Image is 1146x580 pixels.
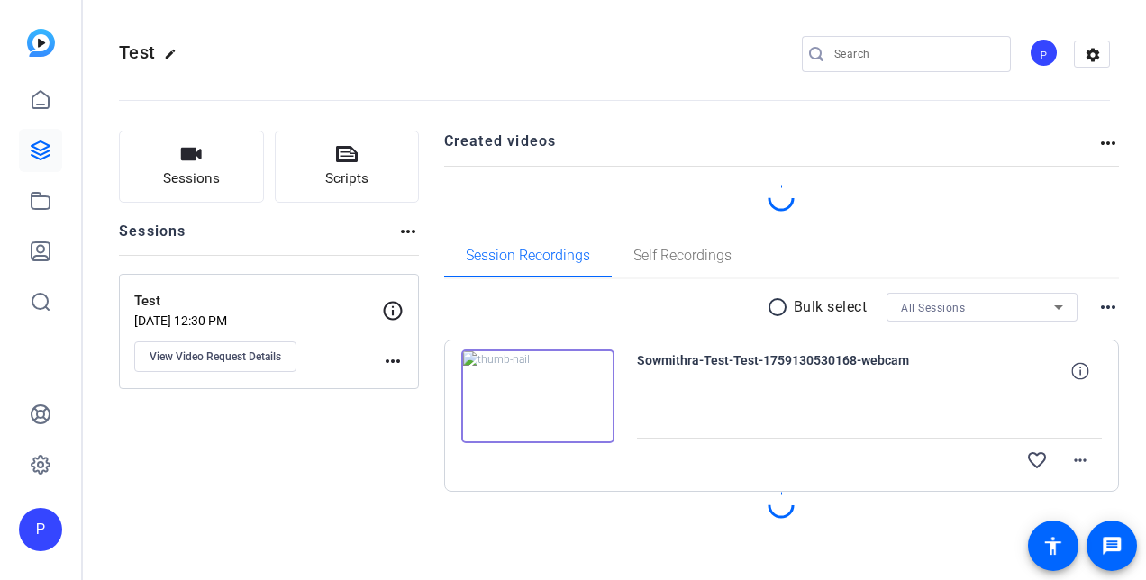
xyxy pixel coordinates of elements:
img: thumb-nail [461,349,614,443]
span: Test [119,41,155,63]
button: Scripts [275,131,420,203]
span: Session Recordings [466,249,590,263]
button: View Video Request Details [134,341,296,372]
div: P [19,508,62,551]
span: Sowmithra-Test-Test-1759130530168-webcam [637,349,970,393]
p: [DATE] 12:30 PM [134,313,382,328]
h2: Sessions [119,221,186,255]
img: blue-gradient.svg [27,29,55,57]
mat-icon: message [1101,535,1123,557]
mat-icon: favorite_border [1026,449,1048,471]
span: View Video Request Details [150,349,281,364]
span: All Sessions [901,302,965,314]
mat-icon: more_horiz [1097,132,1119,154]
mat-icon: more_horiz [1069,449,1091,471]
mat-icon: radio_button_unchecked [767,296,794,318]
mat-icon: settings [1075,41,1111,68]
input: Search [834,43,996,65]
p: Test [134,291,382,312]
span: Sessions [163,168,220,189]
span: Self Recordings [633,249,732,263]
div: P [1029,38,1059,68]
p: Bulk select [794,296,868,318]
mat-icon: more_horiz [397,221,419,242]
h2: Created videos [444,131,1098,166]
mat-icon: more_horiz [1097,296,1119,318]
mat-icon: accessibility [1042,535,1064,557]
button: Sessions [119,131,264,203]
mat-icon: more_horiz [382,350,404,372]
mat-icon: edit [164,48,186,69]
span: Scripts [325,168,368,189]
ngx-avatar: Parthiban [1029,38,1060,69]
